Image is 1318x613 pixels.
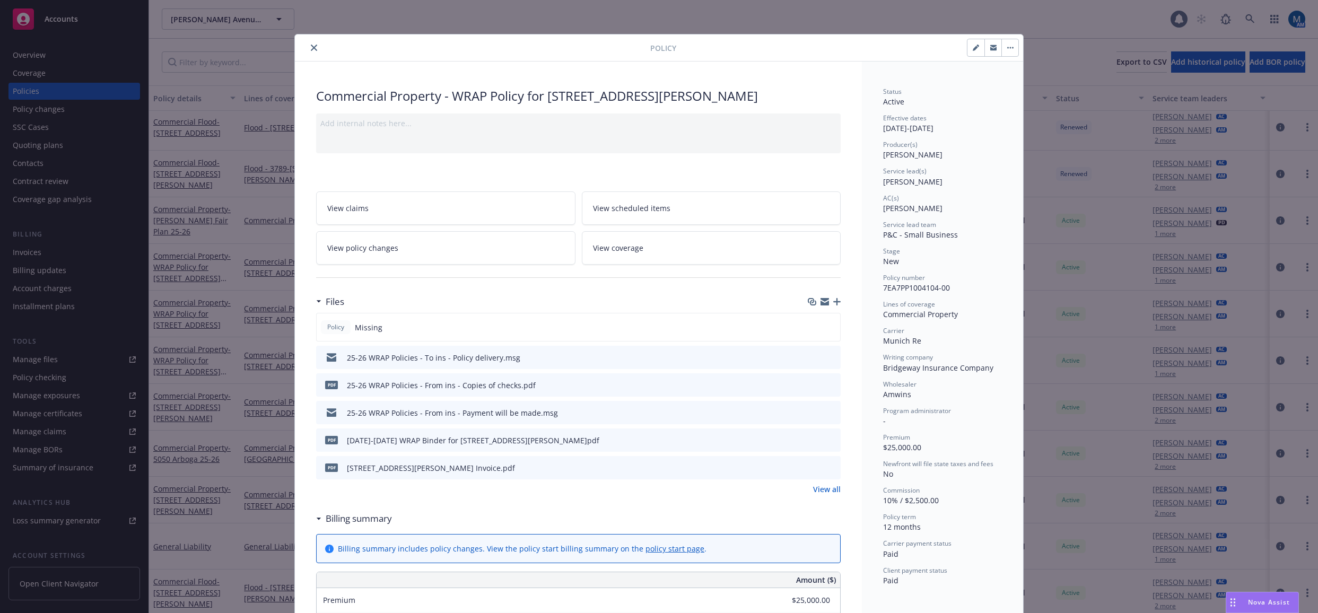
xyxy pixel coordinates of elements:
[883,150,942,160] span: [PERSON_NAME]
[883,522,921,532] span: 12 months
[883,256,899,266] span: New
[650,42,676,54] span: Policy
[883,363,993,373] span: Bridgeway Insurance Company
[316,87,841,105] div: Commercial Property - WRAP Policy for [STREET_ADDRESS][PERSON_NAME]
[883,309,1002,320] div: Commercial Property
[810,407,818,418] button: download file
[883,380,917,389] span: Wholesaler
[883,230,958,240] span: P&C - Small Business
[645,544,704,554] a: policy start page
[883,194,899,203] span: AC(s)
[827,462,836,474] button: preview file
[810,435,818,446] button: download file
[347,435,599,446] div: [DATE]-[DATE] WRAP Binder for [STREET_ADDRESS][PERSON_NAME]pdf
[326,295,344,309] h3: Files
[316,191,575,225] a: View claims
[883,486,920,495] span: Commission
[883,97,904,107] span: Active
[883,177,942,187] span: [PERSON_NAME]
[325,322,346,332] span: Policy
[338,543,706,554] div: Billing summary includes policy changes. View the policy start billing summary on the .
[347,462,515,474] div: [STREET_ADDRESS][PERSON_NAME] Invoice.pdf
[327,242,398,253] span: View policy changes
[883,539,952,548] span: Carrier payment status
[325,381,338,389] span: pdf
[883,495,939,505] span: 10% / $2,500.00
[827,380,836,391] button: preview file
[347,380,536,391] div: 25-26 WRAP Policies - From ins - Copies of checks.pdf
[883,113,927,122] span: Effective dates
[883,247,900,256] span: Stage
[325,436,338,444] span: pdf
[883,389,911,399] span: Amwins
[582,231,841,265] a: View coverage
[883,416,886,426] span: -
[883,353,933,362] span: Writing company
[883,336,921,346] span: Munich Re
[883,549,898,559] span: Paid
[593,203,670,214] span: View scheduled items
[347,407,558,418] div: 25-26 WRAP Policies - From ins - Payment will be made.msg
[326,512,392,526] h3: Billing summary
[308,41,320,54] button: close
[883,469,893,479] span: No
[355,322,382,333] span: Missing
[883,300,935,309] span: Lines of coverage
[327,203,369,214] span: View claims
[316,231,575,265] a: View policy changes
[883,87,902,96] span: Status
[883,113,1002,134] div: [DATE] - [DATE]
[810,462,818,474] button: download file
[883,220,936,229] span: Service lead team
[883,140,918,149] span: Producer(s)
[582,191,841,225] a: View scheduled items
[883,203,942,213] span: [PERSON_NAME]
[827,352,836,363] button: preview file
[883,566,947,575] span: Client payment status
[883,459,993,468] span: Newfront will file state taxes and fees
[883,326,904,335] span: Carrier
[883,406,951,415] span: Program administrator
[883,283,950,293] span: 7EA7PP1004104-00
[883,512,916,521] span: Policy term
[813,484,841,495] a: View all
[883,273,925,282] span: Policy number
[810,380,818,391] button: download file
[796,574,836,585] span: Amount ($)
[1248,598,1290,607] span: Nova Assist
[827,407,836,418] button: preview file
[883,167,927,176] span: Service lead(s)
[323,595,355,605] span: Premium
[883,575,898,585] span: Paid
[593,242,643,253] span: View coverage
[810,352,818,363] button: download file
[883,433,910,442] span: Premium
[316,295,344,309] div: Files
[1226,592,1299,613] button: Nova Assist
[325,463,338,471] span: pdf
[767,592,836,608] input: 0.00
[827,435,836,446] button: preview file
[347,352,520,363] div: 25-26 WRAP Policies - To ins - Policy delivery.msg
[883,442,921,452] span: $25,000.00
[320,118,836,129] div: Add internal notes here...
[1226,592,1240,612] div: Drag to move
[316,512,392,526] div: Billing summary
